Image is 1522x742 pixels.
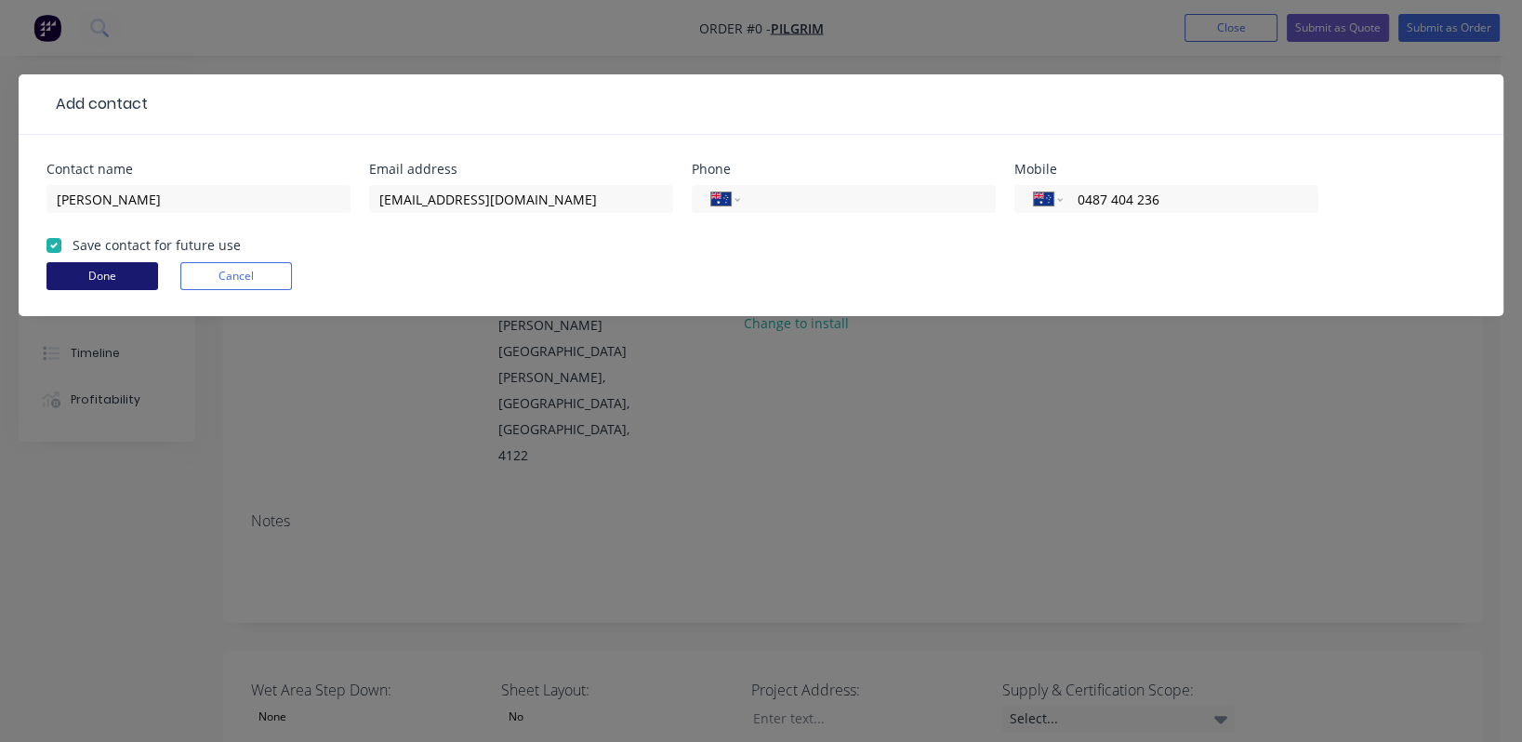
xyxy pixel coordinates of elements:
[46,93,148,115] div: Add contact
[1014,163,1318,176] div: Mobile
[369,163,673,176] div: Email address
[46,262,158,290] button: Done
[692,163,996,176] div: Phone
[180,262,292,290] button: Cancel
[46,163,351,176] div: Contact name
[73,235,241,255] label: Save contact for future use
